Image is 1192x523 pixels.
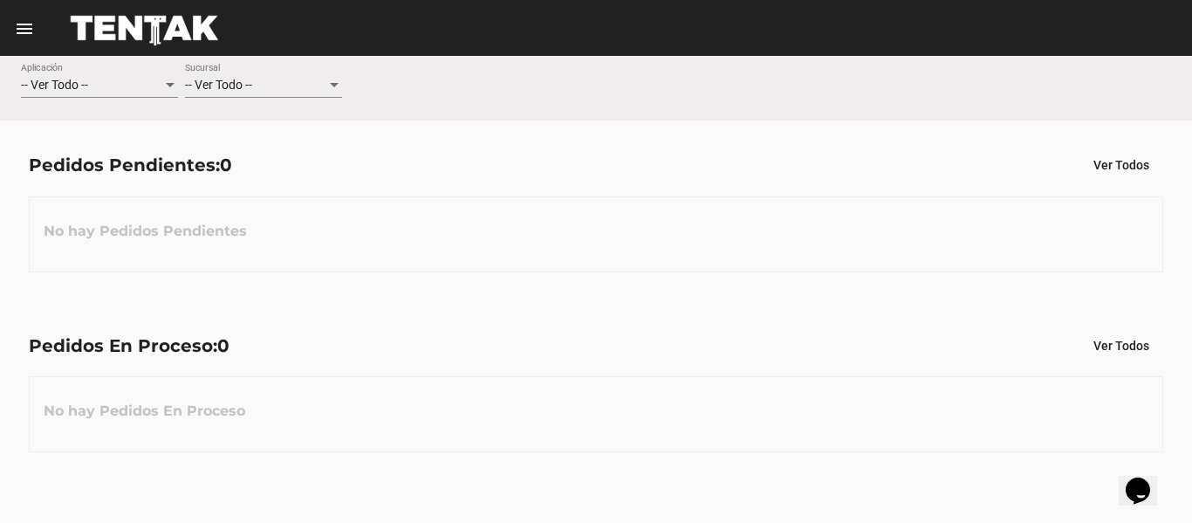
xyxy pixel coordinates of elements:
mat-icon: menu [14,18,35,39]
h3: No hay Pedidos Pendientes [30,205,261,258]
iframe: chat widget [1119,453,1175,506]
button: Ver Todos [1079,149,1163,181]
span: -- Ver Todo -- [21,78,88,92]
span: 0 [220,155,232,175]
span: -- Ver Todo -- [185,78,252,92]
span: Ver Todos [1093,158,1149,172]
h3: No hay Pedidos En Proceso [30,385,259,437]
div: Pedidos En Proceso: [29,332,229,360]
div: Pedidos Pendientes: [29,151,232,179]
button: Ver Todos [1079,330,1163,361]
span: 0 [217,335,229,356]
span: Ver Todos [1093,339,1149,353]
